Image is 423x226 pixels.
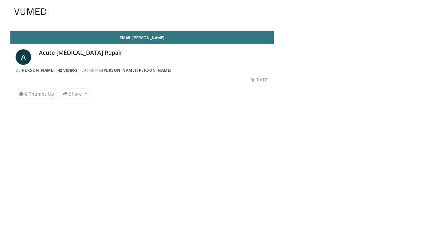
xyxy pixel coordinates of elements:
button: Share [60,89,90,99]
a: 8 Thumbs Up [16,89,57,99]
a: [PERSON_NAME] [137,67,172,73]
a: [PERSON_NAME] [102,67,136,73]
div: By FEATURING , [16,67,269,73]
a: [PERSON_NAME] [20,67,55,73]
a: A [16,49,31,65]
a: 42 Videos [56,67,79,73]
a: Email [PERSON_NAME] [10,31,274,44]
span: 8 [25,91,28,97]
img: VuMedi Logo [14,8,49,15]
h4: Acute [MEDICAL_DATA] Repair [39,49,269,56]
div: [DATE] [251,77,268,83]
